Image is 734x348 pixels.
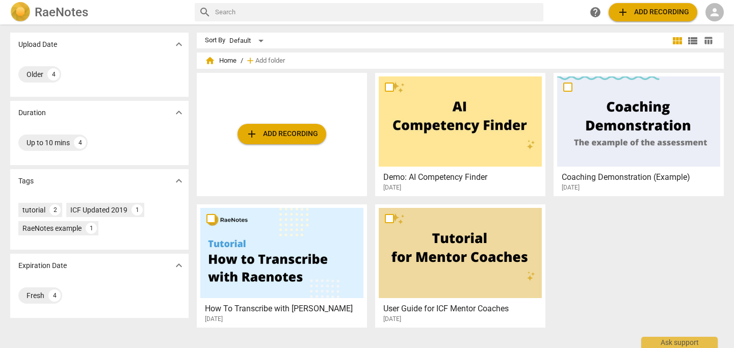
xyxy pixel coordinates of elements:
div: 2 [49,204,61,216]
button: Tile view [670,33,685,48]
button: Show more [171,173,187,189]
div: tutorial [22,205,45,215]
div: Ask support [641,337,718,348]
input: Search [215,4,539,20]
p: Upload Date [18,39,57,50]
span: help [589,6,601,18]
h2: RaeNotes [35,5,88,19]
a: How To Transcribe with [PERSON_NAME][DATE] [200,208,363,323]
span: expand_more [173,175,185,187]
span: expand_more [173,259,185,272]
button: Upload [238,124,326,144]
span: person [709,6,721,18]
span: Home [205,56,237,66]
h3: User Guide for ICF Mentor Coaches [383,303,543,315]
div: ICF Updated 2019 [70,205,127,215]
span: view_list [687,35,699,47]
a: LogoRaeNotes [10,2,187,22]
span: add [617,6,629,18]
button: Upload [609,3,697,21]
span: / [241,57,243,65]
button: List view [685,33,700,48]
div: Older [27,69,43,79]
div: Fresh [27,290,44,301]
div: 4 [48,289,61,302]
p: Tags [18,176,34,186]
button: Show more [171,258,187,273]
div: 4 [47,68,60,81]
div: 1 [132,204,143,216]
span: add [246,128,258,140]
span: expand_more [173,38,185,50]
span: expand_more [173,106,185,119]
span: [DATE] [562,183,580,192]
div: 4 [74,137,86,149]
span: Add folder [255,57,285,65]
p: Expiration Date [18,260,67,271]
span: [DATE] [205,315,223,324]
div: Up to 10 mins [27,138,70,148]
span: home [205,56,215,66]
a: Help [586,3,605,21]
a: Coaching Demonstration (Example)[DATE] [557,76,720,192]
div: RaeNotes example [22,223,82,233]
span: [DATE] [383,183,401,192]
span: Add recording [246,128,318,140]
button: Show more [171,37,187,52]
img: Logo [10,2,31,22]
span: table_chart [703,36,713,45]
a: Demo: AI Competency Finder[DATE] [379,76,542,192]
span: search [199,6,211,18]
span: Add recording [617,6,689,18]
div: 1 [86,223,97,234]
a: User Guide for ICF Mentor Coaches[DATE] [379,208,542,323]
span: add [245,56,255,66]
div: Default [229,33,267,49]
h3: Demo: AI Competency Finder [383,171,543,183]
span: view_module [671,35,684,47]
p: Duration [18,108,46,118]
h3: How To Transcribe with RaeNotes [205,303,364,315]
h3: Coaching Demonstration (Example) [562,171,721,183]
button: Table view [700,33,716,48]
div: Sort By [205,37,225,44]
span: [DATE] [383,315,401,324]
button: Show more [171,105,187,120]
